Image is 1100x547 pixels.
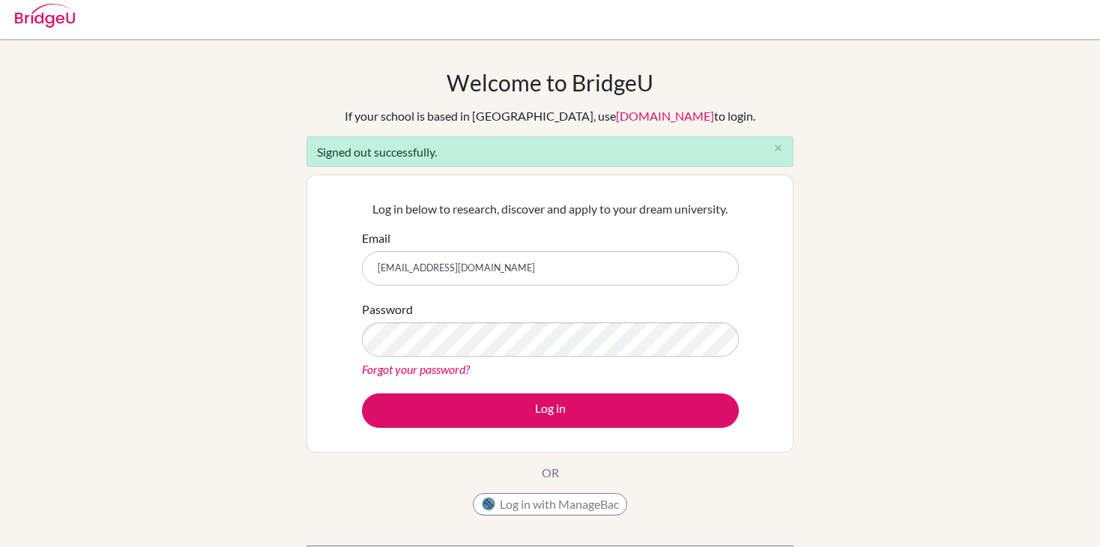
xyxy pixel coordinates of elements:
[616,109,714,123] a: [DOMAIN_NAME]
[542,464,559,482] p: OR
[362,200,739,218] p: Log in below to research, discover and apply to your dream university.
[763,137,793,160] button: Close
[362,300,413,318] label: Password
[773,142,784,154] i: close
[362,393,739,428] button: Log in
[447,69,653,96] h1: Welcome to BridgeU
[362,229,390,247] label: Email
[15,4,75,28] img: Bridge-U
[473,493,627,516] button: Log in with ManageBac
[362,362,470,376] a: Forgot your password?
[345,107,755,125] div: If your school is based in [GEOGRAPHIC_DATA], use to login.
[306,136,794,167] div: Signed out successfully.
